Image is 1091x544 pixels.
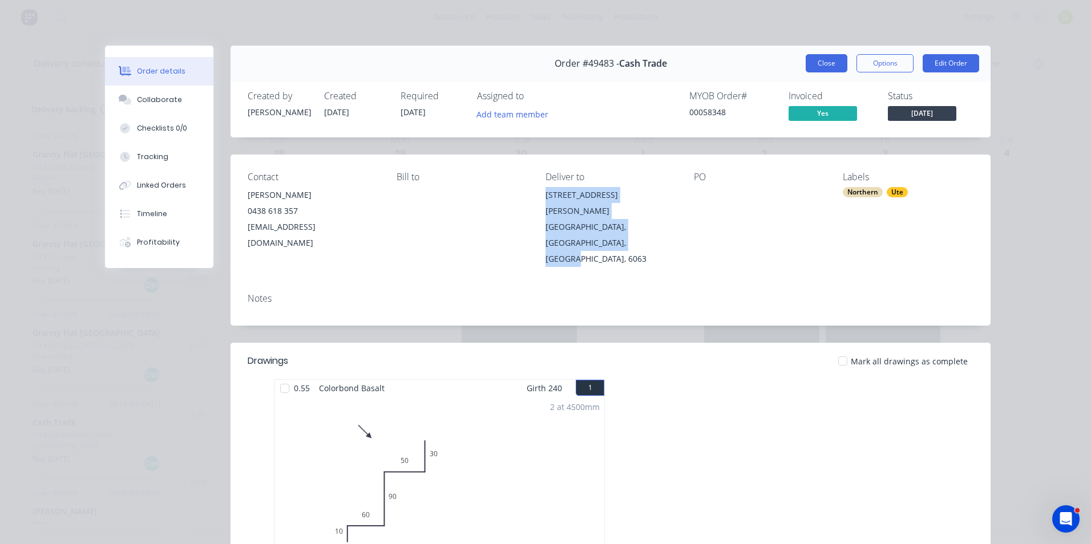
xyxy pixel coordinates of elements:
div: 0438 618 357 [248,203,378,219]
div: Labels [843,172,973,182]
div: Drawings [248,354,288,368]
button: Options [856,54,914,72]
button: Add team member [477,106,555,121]
button: Add team member [471,106,555,121]
button: [DATE] [888,106,956,123]
span: Order #49483 - [555,58,619,69]
div: Timeline [137,209,167,219]
div: Assigned to [477,91,591,102]
button: 1 [576,380,604,396]
div: Invoiced [789,91,874,102]
div: PO [694,172,825,182]
div: [PERSON_NAME] [248,187,378,203]
span: Cash Trade [619,58,667,69]
div: Created by [248,91,310,102]
div: 2 at 4500mm [550,401,600,413]
button: Close [806,54,847,72]
button: Checklists 0/0 [105,114,213,143]
button: Linked Orders [105,171,213,200]
button: Timeline [105,200,213,228]
div: [GEOGRAPHIC_DATA], [GEOGRAPHIC_DATA], [GEOGRAPHIC_DATA], 6063 [545,219,676,267]
div: [PERSON_NAME]0438 618 357[EMAIL_ADDRESS][DOMAIN_NAME] [248,187,378,251]
button: Tracking [105,143,213,171]
div: Created [324,91,387,102]
div: Linked Orders [137,180,186,190]
span: Mark all drawings as complete [851,355,968,367]
span: [DATE] [324,107,349,117]
span: [DATE] [401,107,426,117]
div: Tracking [137,152,168,162]
button: Order details [105,57,213,86]
div: Northern [843,187,883,197]
div: Notes [248,293,973,304]
span: 0.55 [289,380,314,396]
button: Collaborate [105,86,213,114]
div: Bill to [397,172,527,182]
button: Profitability [105,228,213,257]
div: Ute [887,187,908,197]
div: [EMAIL_ADDRESS][DOMAIN_NAME] [248,219,378,251]
div: [STREET_ADDRESS][PERSON_NAME] [545,187,676,219]
div: 00058348 [689,106,775,118]
span: Yes [789,106,857,120]
div: Status [888,91,973,102]
div: Checklists 0/0 [137,123,187,133]
span: Colorbond Basalt [314,380,389,396]
span: Girth 240 [527,380,562,396]
div: Profitability [137,237,180,247]
div: MYOB Order # [689,91,775,102]
div: [STREET_ADDRESS][PERSON_NAME][GEOGRAPHIC_DATA], [GEOGRAPHIC_DATA], [GEOGRAPHIC_DATA], 6063 [545,187,676,267]
div: Required [401,91,463,102]
div: Contact [248,172,378,182]
span: [DATE] [888,106,956,120]
iframe: Intercom live chat [1052,505,1080,533]
button: Edit Order [923,54,979,72]
div: [PERSON_NAME] [248,106,310,118]
div: Deliver to [545,172,676,182]
div: Order details [137,66,185,76]
div: Collaborate [137,95,182,105]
